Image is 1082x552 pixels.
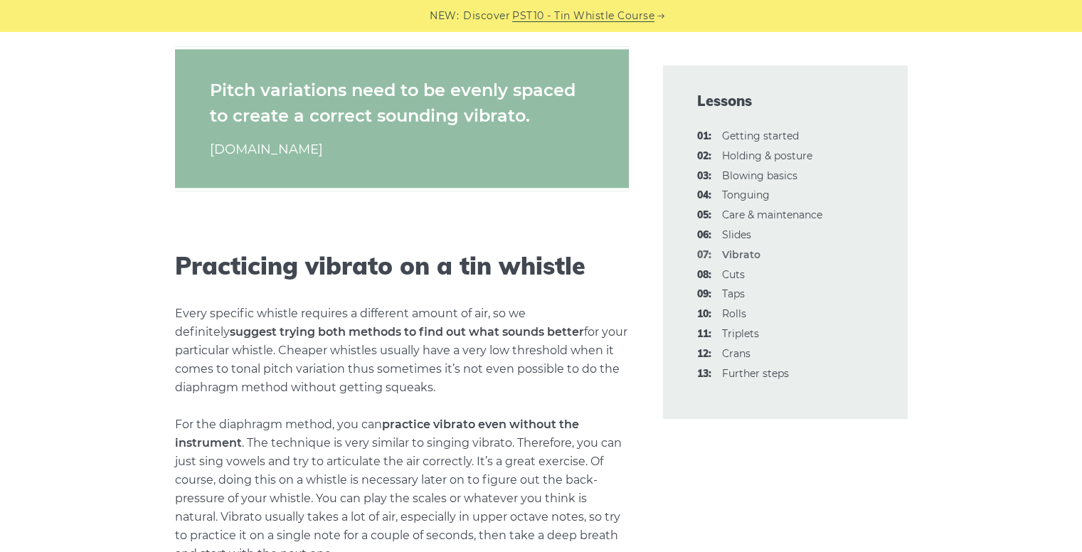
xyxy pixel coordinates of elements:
a: 05:Care & maintenance [722,208,822,221]
span: 02: [697,148,711,165]
span: Lessons [697,91,874,111]
p: Pitch variations need to be evenly spaced to create a correct sounding vibrato. [210,78,594,129]
span: 12: [697,346,711,363]
span: Discover [463,8,510,24]
a: 08:Cuts [722,268,745,281]
a: 04:Tonguing [722,189,770,201]
a: 02:Holding & posture [722,149,812,162]
a: 12:Crans [722,347,750,360]
a: 09:Taps [722,287,745,300]
span: 13: [697,366,711,383]
a: 13:Further steps [722,367,789,380]
span: 07: [697,247,711,264]
span: 04: [697,187,711,204]
span: 03: [697,168,711,185]
span: 06: [697,227,711,244]
a: 11:Triplets [722,327,759,340]
span: 05: [697,207,711,224]
h2: Practicing vibrato on a tin whistle [175,252,629,281]
span: 10: [697,306,711,323]
span: 01: [697,128,711,145]
a: PST10 - Tin Whistle Course [512,8,654,24]
a: 10:Rolls [722,307,746,320]
span: 09: [697,286,711,303]
strong: suggest trying both methods to find out what sounds better [230,325,584,339]
span: NEW: [430,8,459,24]
cite: [DOMAIN_NAME] [210,140,594,159]
span: 11: [697,326,711,343]
span: 08: [697,267,711,284]
strong: Vibrato [722,248,760,261]
a: 01:Getting started [722,129,799,142]
a: 03:Blowing basics [722,169,797,182]
a: 06:Slides [722,228,751,241]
